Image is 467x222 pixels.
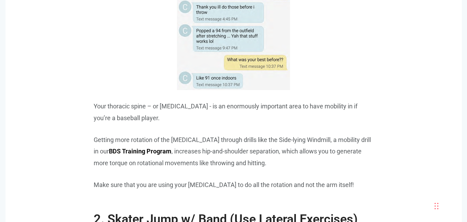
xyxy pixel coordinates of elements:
[109,148,171,155] a: BDS Training Program
[94,179,374,190] p: Make sure that you are using your [MEDICAL_DATA] to do all the rotation and not the arm itself!
[369,147,467,222] iframe: Chat Widget
[94,100,374,124] p: Your thoracic spine – or [MEDICAL_DATA] - is an enormously important area to have mobility in if ...
[94,134,374,169] p: Getting more rotation of the [MEDICAL_DATA] through drills like the Side-lying Windmill, a mobili...
[435,196,439,216] div: Drag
